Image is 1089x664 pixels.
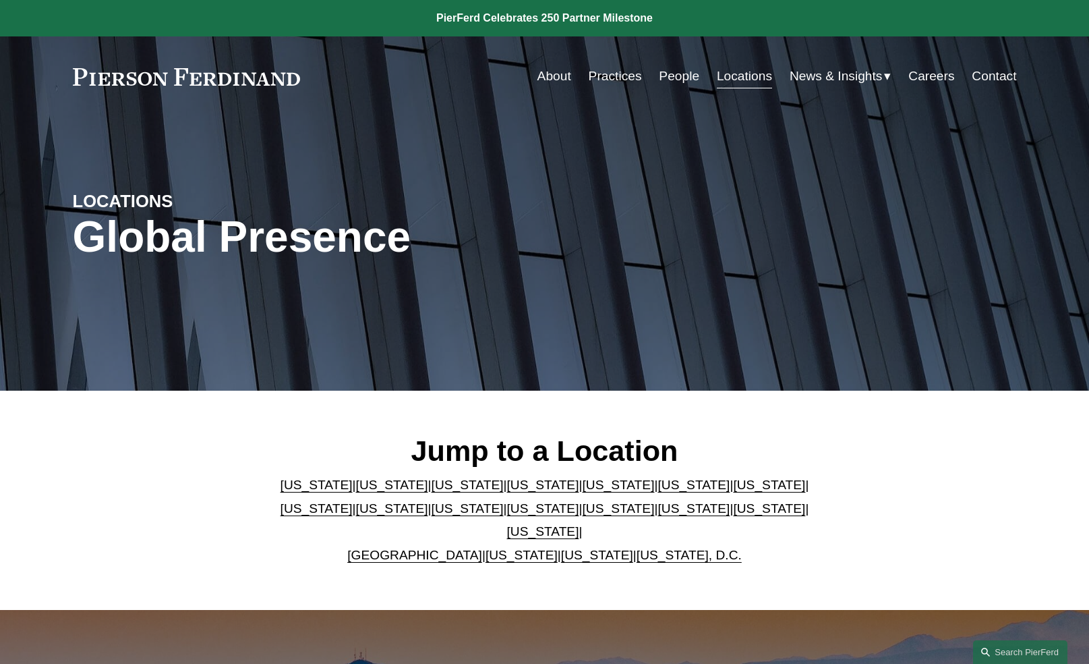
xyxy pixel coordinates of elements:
a: Contact [972,63,1016,89]
a: Careers [908,63,954,89]
a: [US_STATE] [507,478,579,492]
h1: Global Presence [73,213,702,262]
a: [US_STATE] [432,478,504,492]
a: [US_STATE] [485,548,558,562]
a: [US_STATE] [582,478,654,492]
a: [US_STATE], D.C. [637,548,742,562]
a: [US_STATE] [657,501,730,516]
a: [US_STATE] [507,524,579,538]
a: [US_STATE] [733,501,805,516]
span: News & Insights [790,65,883,88]
a: Locations [717,63,772,89]
a: [US_STATE] [561,548,633,562]
a: About [537,63,571,89]
a: [US_STATE] [356,478,428,492]
p: | | | | | | | | | | | | | | | | | | [269,474,820,567]
a: [GEOGRAPHIC_DATA] [347,548,482,562]
a: [US_STATE] [281,501,353,516]
a: folder dropdown [790,63,891,89]
a: [US_STATE] [507,501,579,516]
a: [US_STATE] [432,501,504,516]
a: [US_STATE] [657,478,730,492]
a: [US_STATE] [733,478,805,492]
h2: Jump to a Location [269,433,820,468]
a: [US_STATE] [356,501,428,516]
a: [US_STATE] [281,478,353,492]
a: Practices [589,63,642,89]
a: [US_STATE] [582,501,654,516]
a: Search this site [973,640,1067,664]
h4: LOCATIONS [73,190,309,212]
a: People [659,63,699,89]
